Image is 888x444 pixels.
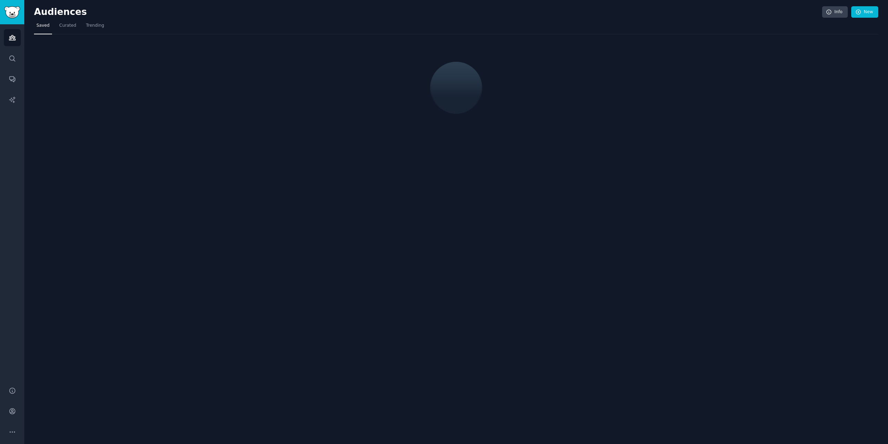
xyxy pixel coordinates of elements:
a: Curated [57,20,79,34]
span: Curated [59,23,76,29]
a: New [851,6,878,18]
a: Info [822,6,848,18]
a: Saved [34,20,52,34]
a: Trending [84,20,106,34]
img: GummySearch logo [4,6,20,18]
span: Saved [36,23,50,29]
h2: Audiences [34,7,822,18]
span: Trending [86,23,104,29]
